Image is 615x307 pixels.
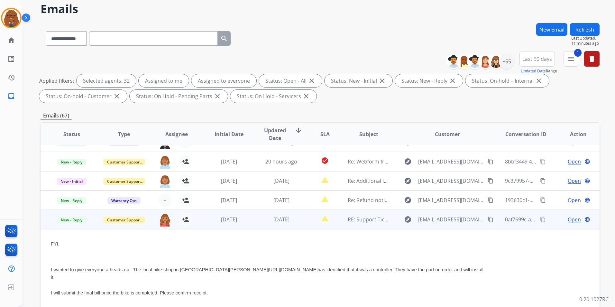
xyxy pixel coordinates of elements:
[404,177,412,185] mat-icon: explore
[348,158,502,165] span: Re: Webform from [EMAIL_ADDRESS][DOMAIN_NAME] on [DATE]
[302,92,310,100] mat-icon: close
[103,159,145,165] span: Customer Support
[571,36,600,41] span: Last Updated:
[505,177,601,184] span: 9c379957-746f-4b0e-84f8-1a6868468510
[39,90,127,103] div: Status: On-hold - Customer
[191,74,256,87] div: Assigned to everyone
[505,197,603,204] span: 193630c1-47fb-491c-bb9a-7cee65d9c760
[465,74,549,87] div: Status: On-hold – Internal
[579,295,609,303] p: 0.20.1027RC
[159,213,171,227] img: agent-avatar
[7,74,15,81] mat-icon: history
[182,177,189,185] mat-icon: person_add
[165,130,188,138] span: Assignee
[308,77,316,85] mat-icon: close
[568,196,581,204] span: Open
[182,216,189,223] mat-icon: person_add
[2,9,20,27] img: avatar
[435,130,460,138] span: Customer
[7,55,15,63] mat-icon: list_alt
[584,197,590,203] mat-icon: language
[547,123,600,145] th: Action
[221,158,237,165] span: [DATE]
[7,36,15,44] mat-icon: home
[584,178,590,184] mat-icon: language
[488,178,493,184] mat-icon: content_copy
[41,3,600,15] h2: Emails
[584,159,590,164] mat-icon: language
[41,112,72,120] p: Emails (67)
[107,197,141,204] span: Warranty Ops
[321,195,329,203] mat-icon: report_problem
[325,74,392,87] div: Status: New - Initial
[418,177,484,185] span: [EMAIL_ADDRESS][DOMAIN_NAME]
[568,177,581,185] span: Open
[163,196,166,204] span: +
[348,177,432,184] span: Re: Additional Information Needed
[540,178,546,184] mat-icon: content_copy
[118,130,130,138] span: Type
[230,90,317,103] div: Status: On Hold - Servicers
[57,159,86,165] span: New - Reply
[113,92,121,100] mat-icon: close
[564,51,579,67] button: 1
[505,216,600,223] span: 0af7699c-ab65-4574-9cf0-157a6fe8c1dd
[568,216,581,223] span: Open
[449,77,456,85] mat-icon: close
[77,74,136,87] div: Selected agents: 32
[404,196,412,204] mat-icon: explore
[103,178,145,185] span: Customer Support
[265,158,297,165] span: 20 hours ago
[215,130,243,138] span: Initial Date
[63,130,80,138] span: Status
[321,215,329,222] mat-icon: report_problem
[321,157,329,164] mat-icon: check_circle
[221,216,237,223] span: [DATE]
[268,267,318,272] a: [URL][DOMAIN_NAME]
[540,197,546,203] mat-icon: content_copy
[521,69,546,74] button: Updated Date
[57,217,86,223] span: New - Reply
[418,216,484,223] span: [EMAIL_ADDRESS][DOMAIN_NAME]
[51,267,483,295] span: I wanted to give everyone a heads up. The local bike shop in [GEOGRAPHIC_DATA][PERSON_NAME] has i...
[568,158,581,165] span: Open
[567,55,575,63] mat-icon: menu
[378,77,386,85] mat-icon: close
[159,174,171,188] img: agent-avatar
[499,54,514,69] div: +55
[519,51,555,67] button: Last 90 days
[505,158,603,165] span: 8bbf3449-4f63-4559-a506-e24de7a710b4
[57,178,87,185] span: New - Initial
[159,155,171,169] img: agent-avatar
[103,217,145,223] span: Customer Support
[273,177,289,184] span: [DATE]
[130,90,228,103] div: Status: On Hold - Pending Parts
[259,74,322,87] div: Status: Open - All
[404,158,412,165] mat-icon: explore
[182,158,189,165] mat-icon: person_add
[39,77,74,85] p: Applied filters:
[540,217,546,222] mat-icon: content_copy
[488,159,493,164] mat-icon: content_copy
[535,77,543,85] mat-icon: close
[505,130,546,138] span: Conversation ID
[321,176,329,184] mat-icon: report_problem
[488,217,493,222] mat-icon: content_copy
[404,216,412,223] mat-icon: explore
[221,177,237,184] span: [DATE]
[348,197,403,204] span: Re: Refund notification
[320,130,330,138] span: SLA
[348,216,414,223] span: RE: Support Ticket #434754
[584,217,590,222] mat-icon: language
[522,58,552,60] span: Last 90 days
[182,196,189,204] mat-icon: person_add
[359,130,378,138] span: Subject
[57,197,86,204] span: New - Reply
[7,92,15,100] mat-icon: inbox
[273,216,289,223] span: [DATE]
[571,41,600,46] span: 11 minutes ago
[220,35,228,42] mat-icon: search
[261,126,289,142] span: Updated Date
[521,68,557,74] span: Range
[51,241,60,247] span: FYI.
